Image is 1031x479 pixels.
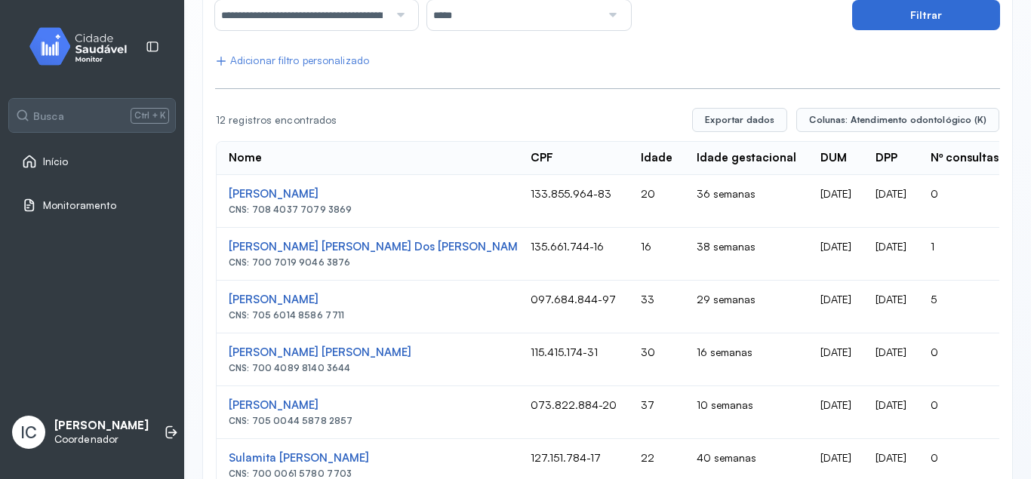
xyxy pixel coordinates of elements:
[863,333,919,386] td: [DATE]
[808,228,863,281] td: [DATE]
[229,204,506,215] div: CNS: 708 4037 7079 3869
[229,151,262,165] div: Nome
[641,151,672,165] div: Idade
[229,345,506,360] div: [PERSON_NAME] [PERSON_NAME]
[519,175,629,228] td: 133.855.964-83
[629,228,685,281] td: 16
[519,386,629,439] td: 073.822.884-20
[808,333,863,386] td: [DATE]
[685,175,808,228] td: 36 semanas
[629,281,685,333] td: 33
[863,228,919,281] td: [DATE]
[43,155,69,168] span: Início
[229,363,506,373] div: CNS: 700 4089 8140 3644
[519,281,629,333] td: 097.684.844-97
[685,333,808,386] td: 16 semanas
[629,175,685,228] td: 20
[215,54,369,67] div: Adicionar filtro personalizado
[808,175,863,228] td: [DATE]
[229,416,506,426] div: CNS: 705 0044 5878 2857
[229,310,506,321] div: CNS: 705 6014 8586 7711
[519,228,629,281] td: 135.661.744-16
[229,257,506,268] div: CNS: 700 7019 9046 3876
[808,281,863,333] td: [DATE]
[54,419,149,433] p: [PERSON_NAME]
[863,386,919,439] td: [DATE]
[33,109,64,123] span: Busca
[685,281,808,333] td: 29 semanas
[216,114,680,127] div: 12 registros encontrados
[16,24,152,69] img: monitor.svg
[229,187,506,201] div: [PERSON_NAME]
[692,108,787,132] button: Exportar dados
[629,386,685,439] td: 37
[809,114,986,126] span: Colunas: Atendimento odontológico (K)
[863,175,919,228] td: [DATE]
[796,108,999,132] button: Colunas: Atendimento odontológico (K)
[531,151,553,165] div: CPF
[22,198,162,213] a: Monitoramento
[863,281,919,333] td: [DATE]
[43,199,116,212] span: Monitoramento
[54,433,149,446] p: Coordenador
[820,151,847,165] div: DUM
[20,422,37,442] span: IC
[808,386,863,439] td: [DATE]
[876,151,897,165] div: DPP
[131,108,169,123] span: Ctrl + K
[685,386,808,439] td: 10 semanas
[629,333,685,386] td: 30
[22,154,162,169] a: Início
[229,293,506,307] div: [PERSON_NAME]
[229,240,506,254] div: [PERSON_NAME] [PERSON_NAME] Dos [PERSON_NAME]
[697,151,796,165] div: Idade gestacional
[229,398,506,413] div: [PERSON_NAME]
[519,333,629,386] td: 115.415.174-31
[685,228,808,281] td: 38 semanas
[229,468,506,479] div: CNS: 700 0061 5780 7703
[229,451,506,465] div: Sulamita [PERSON_NAME]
